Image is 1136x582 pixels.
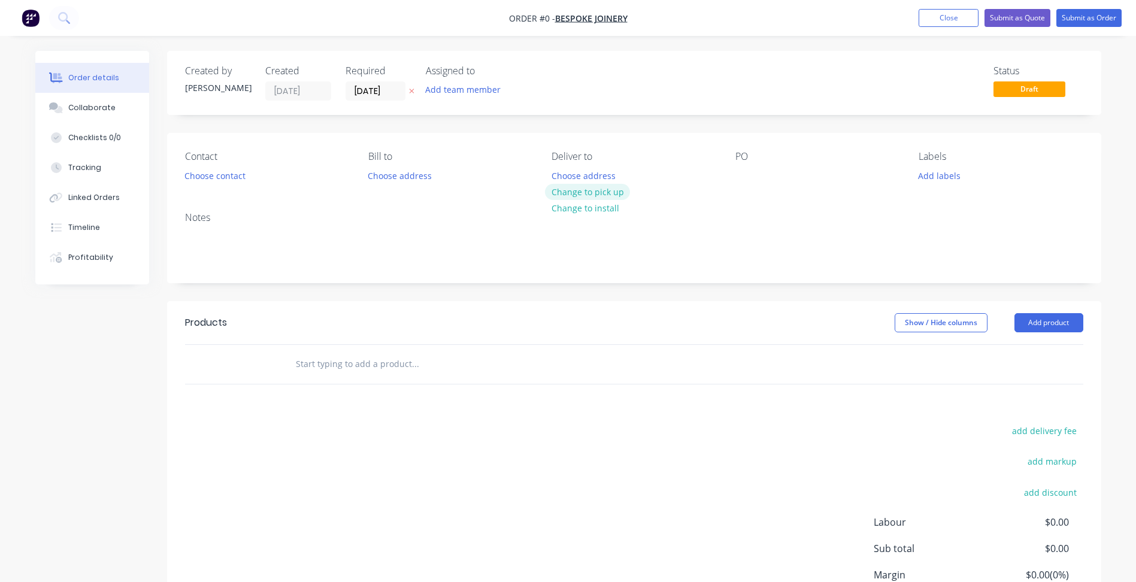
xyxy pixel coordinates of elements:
[735,151,899,162] div: PO
[426,65,546,77] div: Assigned to
[874,568,980,582] span: Margin
[1014,313,1083,332] button: Add product
[68,222,100,233] div: Timeline
[993,81,1065,96] span: Draft
[35,213,149,242] button: Timeline
[35,63,149,93] button: Order details
[874,541,980,556] span: Sub total
[368,151,532,162] div: Bill to
[1022,453,1083,469] button: add markup
[35,183,149,213] button: Linked Orders
[185,151,349,162] div: Contact
[178,167,252,183] button: Choose contact
[185,316,227,330] div: Products
[980,515,1068,529] span: $0.00
[68,252,113,263] div: Profitability
[265,65,331,77] div: Created
[1006,423,1083,439] button: add delivery fee
[185,212,1083,223] div: Notes
[984,9,1050,27] button: Submit as Quote
[545,167,622,183] button: Choose address
[295,352,535,376] input: Start typing to add a product...
[555,13,628,24] a: BeSpoke Joinery
[895,313,987,332] button: Show / Hide columns
[993,65,1083,77] div: Status
[980,568,1068,582] span: $0.00 ( 0 %)
[346,65,411,77] div: Required
[185,65,251,77] div: Created by
[509,13,555,24] span: Order #0 -
[545,184,630,200] button: Change to pick up
[980,541,1068,556] span: $0.00
[1018,484,1083,500] button: add discount
[68,162,101,173] div: Tracking
[919,151,1083,162] div: Labels
[22,9,40,27] img: Factory
[35,153,149,183] button: Tracking
[545,200,625,216] button: Change to install
[362,167,438,183] button: Choose address
[874,515,980,529] span: Labour
[419,81,507,98] button: Add team member
[68,102,116,113] div: Collaborate
[919,9,979,27] button: Close
[1056,9,1122,27] button: Submit as Order
[185,81,251,94] div: [PERSON_NAME]
[68,132,121,143] div: Checklists 0/0
[552,151,716,162] div: Deliver to
[912,167,967,183] button: Add labels
[68,192,120,203] div: Linked Orders
[35,123,149,153] button: Checklists 0/0
[35,93,149,123] button: Collaborate
[426,81,507,98] button: Add team member
[68,72,119,83] div: Order details
[35,242,149,272] button: Profitability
